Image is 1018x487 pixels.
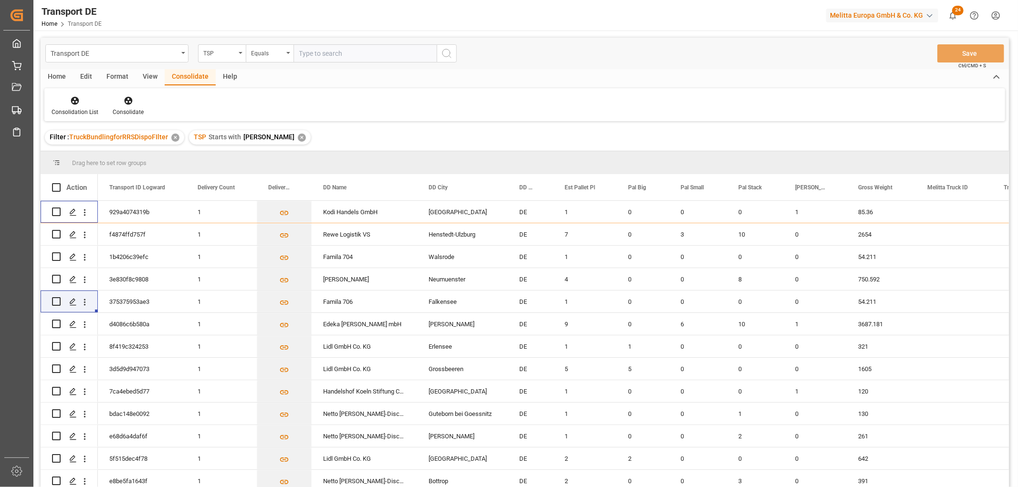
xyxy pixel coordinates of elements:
[186,201,257,223] div: 1
[72,159,147,166] span: Drag here to set row groups
[186,246,257,268] div: 1
[51,47,178,59] div: Transport DE
[727,290,784,312] div: 0
[186,290,257,312] div: 1
[41,403,98,425] div: Press SPACE to select this row.
[847,425,916,447] div: 261
[847,403,916,425] div: 130
[553,358,617,380] div: 5
[312,403,417,425] div: Netto [PERSON_NAME]-Discount
[312,335,417,357] div: Lidl GmbH Co. KG
[194,133,206,141] span: TSP
[298,134,306,142] div: ✕
[98,380,186,402] div: 7ca4ebed5d77
[41,447,98,470] div: Press SPACE to select this row.
[186,425,257,447] div: 1
[553,223,617,245] div: 7
[508,425,553,447] div: DE
[98,268,186,290] div: 3e830f8c9808
[98,358,186,380] div: 3d5d9d947073
[41,201,98,223] div: Press SPACE to select this row.
[617,380,669,402] div: 0
[417,403,508,425] div: Guteborn bei Goessnitz
[508,447,553,469] div: DE
[784,246,847,268] div: 0
[186,380,257,402] div: 1
[243,133,294,141] span: [PERSON_NAME]
[312,447,417,469] div: Lidl GmbH Co. KG
[508,223,553,245] div: DE
[268,184,292,191] span: Delivery List
[98,335,186,357] div: 8f419c324253
[669,268,727,290] div: 0
[41,223,98,246] div: Press SPACE to select this row.
[73,69,99,85] div: Edit
[98,403,186,425] div: bdac148e0092
[628,184,646,191] span: Pal Big
[784,223,847,245] div: 0
[617,290,669,312] div: 0
[617,201,669,223] div: 0
[41,313,98,335] div: Press SPACE to select this row.
[727,425,784,447] div: 2
[186,447,257,469] div: 1
[738,184,762,191] span: Pal Stack
[617,425,669,447] div: 0
[294,44,437,62] input: Type to search
[198,184,235,191] span: Delivery Count
[964,5,985,26] button: Help Center
[41,246,98,268] div: Press SPACE to select this row.
[41,335,98,358] div: Press SPACE to select this row.
[847,223,916,245] div: 2654
[937,44,1004,62] button: Save
[617,223,669,245] div: 0
[617,335,669,357] div: 1
[727,335,784,357] div: 0
[617,268,669,290] div: 0
[98,201,186,223] div: 929a4074319b
[417,246,508,268] div: Walsrode
[669,313,727,335] div: 6
[858,184,892,191] span: Gross Weight
[927,184,968,191] span: Melitta Truck ID
[41,290,98,313] div: Press SPACE to select this row.
[41,69,73,85] div: Home
[312,358,417,380] div: Lidl GmbH Co. KG
[617,358,669,380] div: 5
[323,184,346,191] span: DD Name
[41,380,98,403] div: Press SPACE to select this row.
[784,380,847,402] div: 1
[847,246,916,268] div: 54.211
[186,358,257,380] div: 1
[617,313,669,335] div: 0
[203,47,236,58] div: TSP
[784,313,847,335] div: 1
[98,425,186,447] div: e68d6a4daf6f
[508,358,553,380] div: DE
[41,425,98,447] div: Press SPACE to select this row.
[553,290,617,312] div: 1
[826,9,938,22] div: Melitta Europa GmbH & Co. KG
[417,335,508,357] div: Erlensee
[727,223,784,245] div: 10
[171,134,179,142] div: ✕
[312,313,417,335] div: Edeka [PERSON_NAME] mbH
[669,246,727,268] div: 0
[312,290,417,312] div: Famila 706
[69,133,168,141] span: TruckBundlingforRRSDispoFIlter
[98,246,186,268] div: 1b4206c39efc
[165,69,216,85] div: Consolidate
[784,335,847,357] div: 0
[784,425,847,447] div: 0
[41,268,98,290] div: Press SPACE to select this row.
[553,268,617,290] div: 4
[113,108,144,116] div: Consolidate
[42,21,57,27] a: Home
[669,447,727,469] div: 0
[553,246,617,268] div: 1
[727,403,784,425] div: 1
[417,268,508,290] div: Neumuenster
[98,223,186,245] div: f4874ffd757f
[209,133,241,141] span: Starts with
[186,223,257,245] div: 1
